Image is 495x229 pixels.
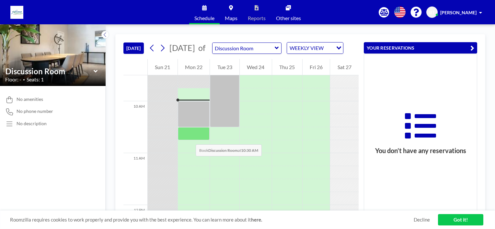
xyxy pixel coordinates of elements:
h3: You don’t have any reservations [364,147,477,155]
img: organization-logo [10,6,23,19]
button: [DATE] [123,42,144,54]
div: No description [17,121,47,127]
div: Sun 21 [148,59,178,75]
div: Thu 25 [272,59,302,75]
span: Floor: - [5,76,21,83]
input: Discussion Room [6,66,94,76]
div: Search for option [287,42,343,54]
span: Seats: 1 [27,76,44,83]
a: Got it! [438,214,483,225]
span: [DATE] [169,43,195,53]
b: 10:30 AM [241,148,258,153]
span: Maps [225,16,237,21]
div: Mon 22 [178,59,210,75]
b: Discussion Room [208,148,238,153]
span: No phone number [17,108,53,114]
div: 11 AM [123,153,147,205]
div: 9 AM [123,49,147,101]
span: BT [429,9,435,15]
div: Tue 23 [210,59,239,75]
span: • [23,78,25,82]
span: Reports [248,16,266,21]
div: Wed 24 [240,59,272,75]
input: Search for option [326,44,332,52]
div: 10 AM [123,101,147,153]
span: Other sites [276,16,301,21]
input: Discussion Room [213,43,275,54]
span: of [198,43,205,53]
button: YOUR RESERVATIONS [364,42,477,54]
div: Sat 27 [330,59,359,75]
a: here. [251,217,262,223]
a: Decline [414,217,430,223]
div: Fri 26 [303,59,330,75]
span: [PERSON_NAME] [440,10,477,15]
span: Book at [196,144,262,156]
span: Schedule [194,16,214,21]
span: Roomzilla requires cookies to work properly and provide you with the best experience. You can lea... [10,217,414,223]
span: No amenities [17,96,43,102]
span: WEEKLY VIEW [288,44,325,52]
